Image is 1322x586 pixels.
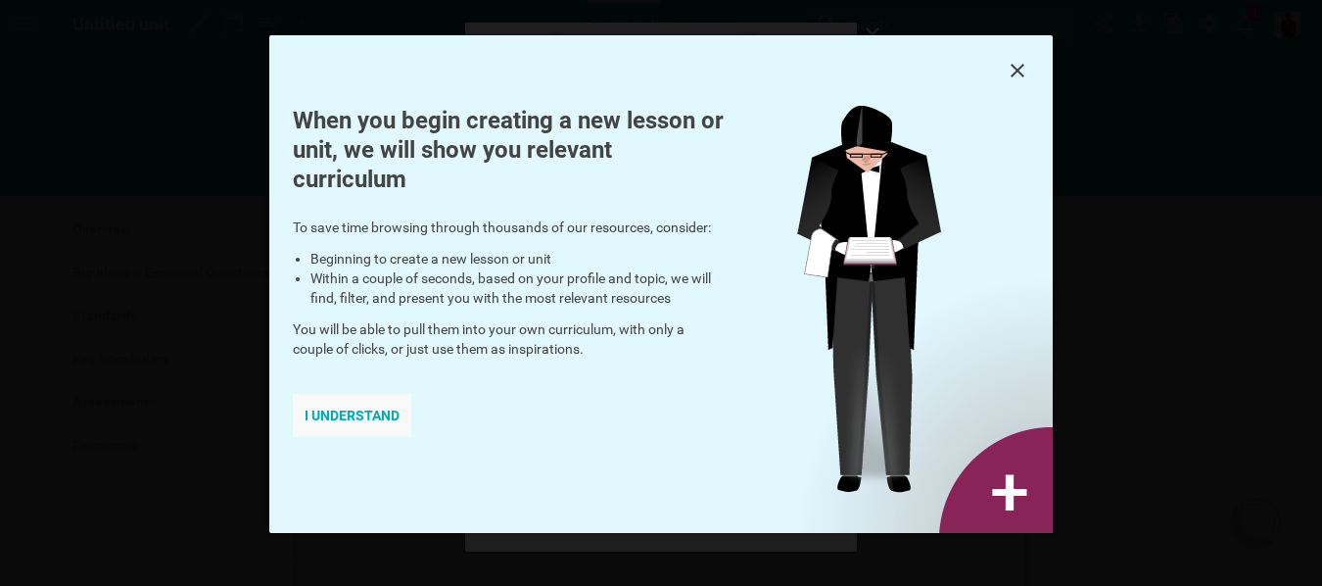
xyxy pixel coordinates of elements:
[310,269,724,308] li: Within a couple of seconds, based on your profile and topic, we will find, filter, and present yo...
[293,106,724,194] h1: When you begin creating a new lesson or unit, we will show you relevant curriculum
[797,106,1053,533] img: we-find-you-stuff.png
[269,106,747,472] div: To save time browsing through thousands of our resources, consider: You will be able to pull them...
[293,394,411,437] div: I understand
[310,249,724,269] li: Beginning to create a new lesson or unit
